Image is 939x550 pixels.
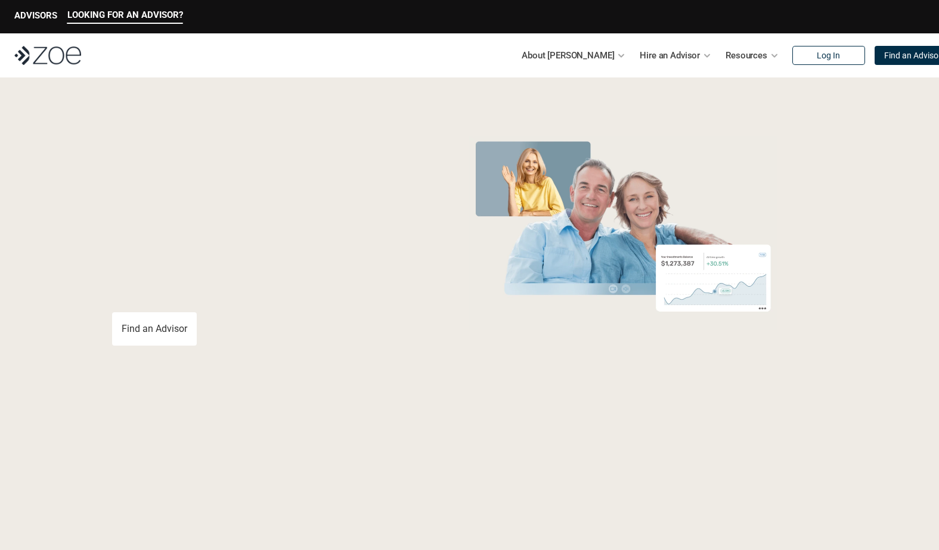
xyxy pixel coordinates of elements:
p: You deserve an advisor you can trust. [PERSON_NAME], hire, and invest with vetted, fiduciary, fin... [112,269,420,298]
span: with a Financial Advisor [112,172,353,257]
p: Resources [726,46,767,64]
p: Hire an Advisor [640,46,700,64]
p: Loremipsum: *DolOrsi Ametconsecte adi Eli Seddoeius tem inc utlaboreet. Dol 1331 MagNaal Enimadmi... [29,498,910,548]
a: Find an Advisor [112,312,197,346]
p: Find an Advisor [122,323,187,334]
span: Grow Your Wealth [112,132,377,178]
a: Log In [792,46,865,65]
em: The information in the visuals above is for illustrative purposes only and does not represent an ... [458,337,789,343]
p: LOOKING FOR AN ADVISOR? [67,10,183,20]
p: About [PERSON_NAME] [522,46,614,64]
p: ADVISORS [14,10,57,21]
p: Log In [817,51,840,61]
